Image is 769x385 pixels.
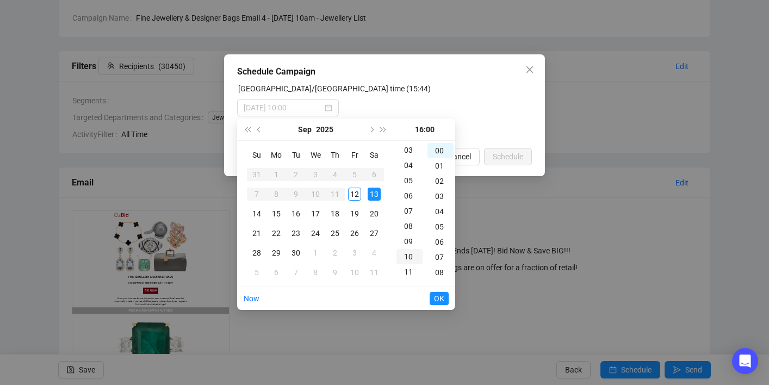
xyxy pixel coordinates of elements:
[427,234,454,250] div: 06
[368,266,381,279] div: 11
[365,119,377,140] button: Next month (PageDown)
[306,204,325,223] td: 2025-09-17
[270,168,283,181] div: 1
[396,264,423,280] div: 11
[244,102,323,114] input: Select date
[325,184,345,204] td: 2025-09-11
[306,263,325,282] td: 2025-10-08
[266,145,286,165] th: Mo
[364,223,384,243] td: 2025-09-27
[316,119,333,140] button: Choose a year
[247,263,266,282] td: 2025-10-05
[368,227,381,240] div: 27
[266,184,286,204] td: 2025-09-08
[434,288,444,309] span: OK
[286,243,306,263] td: 2025-09-30
[427,265,454,280] div: 08
[396,173,423,188] div: 05
[270,188,283,201] div: 8
[247,204,266,223] td: 2025-09-14
[364,184,384,204] td: 2025-09-13
[521,61,538,78] button: Close
[328,188,342,201] div: 11
[328,246,342,259] div: 2
[247,223,266,243] td: 2025-09-21
[309,168,322,181] div: 3
[396,280,423,295] div: 12
[250,188,263,201] div: 7
[306,145,325,165] th: We
[266,263,286,282] td: 2025-10-06
[266,165,286,184] td: 2025-09-01
[247,165,266,184] td: 2025-08-31
[427,204,454,219] div: 04
[427,143,454,158] div: 00
[345,263,364,282] td: 2025-10-10
[286,145,306,165] th: Tu
[427,280,454,295] div: 09
[430,292,449,305] button: OK
[328,227,342,240] div: 25
[266,204,286,223] td: 2025-09-15
[237,65,532,78] div: Schedule Campaign
[306,223,325,243] td: 2025-09-24
[364,145,384,165] th: Sa
[250,266,263,279] div: 5
[364,263,384,282] td: 2025-10-11
[309,188,322,201] div: 10
[266,223,286,243] td: 2025-09-22
[396,219,423,234] div: 08
[289,246,302,259] div: 30
[732,348,758,374] div: Open Intercom Messenger
[241,119,253,140] button: Last year (Control + left)
[368,246,381,259] div: 4
[289,188,302,201] div: 9
[306,165,325,184] td: 2025-09-03
[396,203,423,219] div: 07
[396,158,423,173] div: 04
[348,246,361,259] div: 3
[289,227,302,240] div: 23
[328,266,342,279] div: 9
[306,243,325,263] td: 2025-10-01
[448,151,471,163] span: Cancel
[309,207,322,220] div: 17
[325,243,345,263] td: 2025-10-02
[484,148,532,165] button: Schedule
[250,207,263,220] div: 14
[396,142,423,158] div: 03
[286,204,306,223] td: 2025-09-16
[286,184,306,204] td: 2025-09-09
[525,65,534,74] span: close
[289,168,302,181] div: 2
[427,219,454,234] div: 05
[328,168,342,181] div: 4
[270,266,283,279] div: 6
[298,119,312,140] button: Choose a month
[427,189,454,204] div: 03
[244,294,259,303] a: Now
[396,188,423,203] div: 06
[270,246,283,259] div: 29
[289,266,302,279] div: 7
[286,263,306,282] td: 2025-10-07
[377,119,389,140] button: Next year (Control + right)
[368,188,381,201] div: 13
[306,184,325,204] td: 2025-09-10
[427,250,454,265] div: 07
[348,168,361,181] div: 5
[348,188,361,201] div: 12
[325,145,345,165] th: Th
[368,168,381,181] div: 6
[345,184,364,204] td: 2025-09-12
[309,227,322,240] div: 24
[250,227,263,240] div: 21
[309,246,322,259] div: 1
[439,148,480,165] button: Cancel
[247,145,266,165] th: Su
[250,246,263,259] div: 28
[247,243,266,263] td: 2025-09-28
[289,207,302,220] div: 16
[345,165,364,184] td: 2025-09-05
[368,207,381,220] div: 20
